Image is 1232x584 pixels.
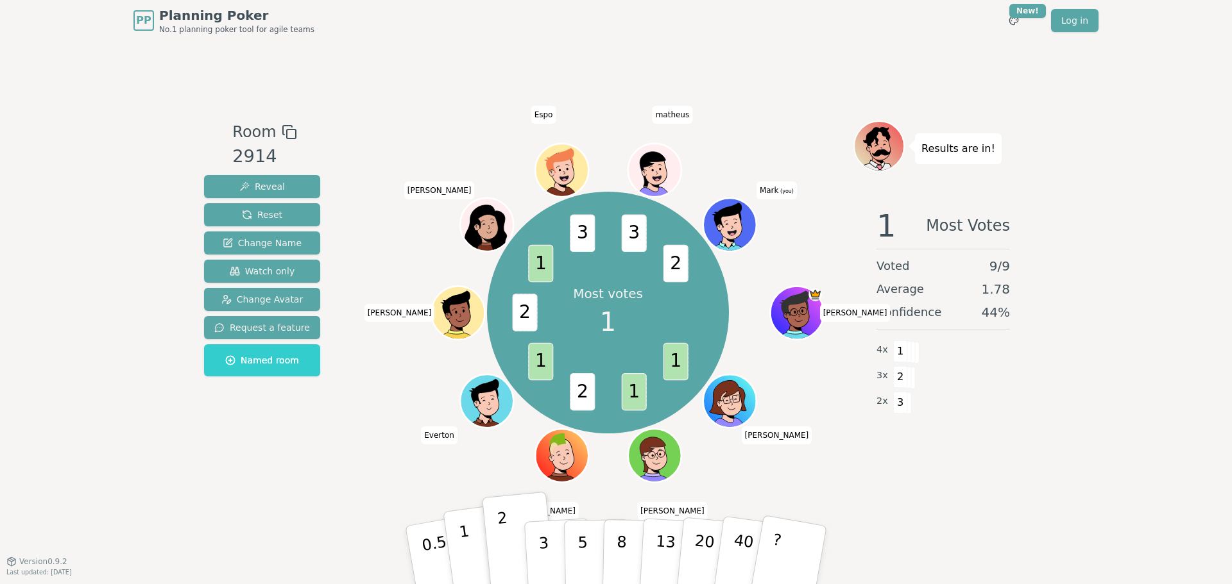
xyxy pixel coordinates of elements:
[221,293,304,306] span: Change Avatar
[982,303,1010,321] span: 44 %
[232,144,296,170] div: 2914
[637,502,708,520] span: Click to change your name
[159,6,314,24] span: Planning Poker
[600,303,616,341] span: 1
[204,203,320,226] button: Reset
[877,369,888,383] span: 3 x
[242,208,282,221] span: Reset
[1002,9,1025,32] button: New!
[570,215,595,253] span: 3
[528,245,553,283] span: 1
[230,265,295,278] span: Watch only
[893,366,908,388] span: 2
[877,210,896,241] span: 1
[705,199,755,249] button: Click to change your avatar
[512,294,537,331] span: 2
[989,257,1010,275] span: 9 / 9
[204,344,320,376] button: Named room
[136,13,151,28] span: PP
[570,373,595,411] span: 2
[204,260,320,283] button: Watch only
[204,231,320,254] button: Change Name
[877,394,888,408] span: 2 x
[778,188,794,194] span: (you)
[508,502,579,520] span: Click to change your name
[663,245,688,283] span: 2
[531,105,556,123] span: Click to change your name
[239,180,285,193] span: Reveal
[6,556,67,567] button: Version0.9.2
[214,321,310,334] span: Request a feature
[877,343,888,357] span: 4 x
[621,215,646,253] span: 3
[877,303,941,321] span: Confidence
[926,210,1010,241] span: Most Votes
[663,343,688,381] span: 1
[757,181,797,199] span: Click to change your name
[204,288,320,311] button: Change Avatar
[223,237,302,249] span: Change Name
[893,340,908,362] span: 1
[742,426,812,444] span: Click to change your name
[497,509,513,579] p: 2
[1009,4,1046,18] div: New!
[204,175,320,198] button: Reveal
[893,392,908,413] span: 3
[232,121,276,144] span: Room
[1051,9,1099,32] a: Log in
[528,343,553,381] span: 1
[921,140,995,158] p: Results are in!
[981,280,1010,298] span: 1.78
[820,304,891,322] span: Click to change your name
[573,285,643,303] p: Most votes
[404,181,475,199] span: Click to change your name
[621,373,646,411] span: 1
[421,426,458,444] span: Click to change your name
[6,569,72,576] span: Last updated: [DATE]
[159,24,314,35] span: No.1 planning poker tool for agile teams
[653,105,693,123] span: Click to change your name
[877,280,924,298] span: Average
[877,257,910,275] span: Voted
[225,354,299,367] span: Named room
[364,304,435,322] span: Click to change your name
[809,288,822,301] span: Rafael is the host
[133,6,314,35] a: PPPlanning PokerNo.1 planning poker tool for agile teams
[19,556,67,567] span: Version 0.9.2
[204,316,320,339] button: Request a feature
